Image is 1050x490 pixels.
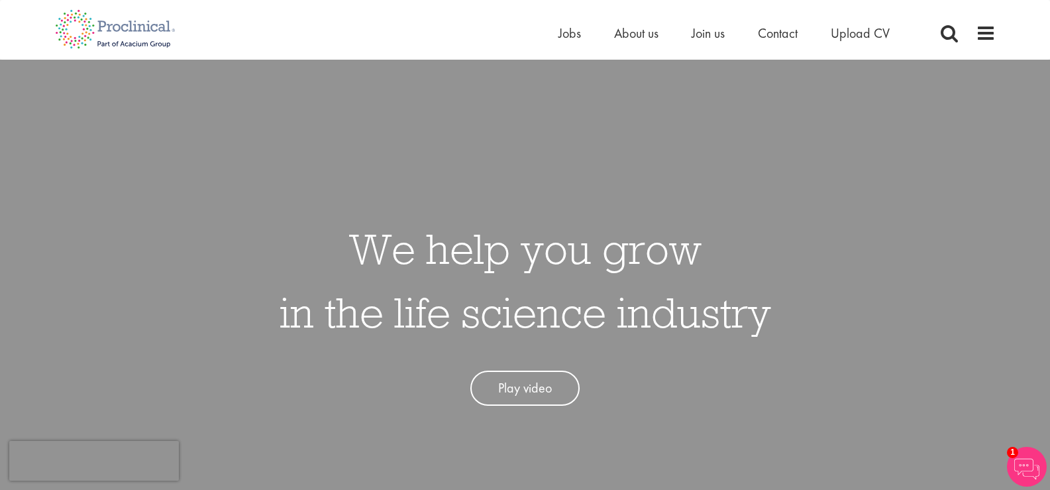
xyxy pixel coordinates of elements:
[692,25,725,42] a: Join us
[280,217,771,344] h1: We help you grow in the life science industry
[614,25,658,42] a: About us
[1007,447,1018,458] span: 1
[558,25,581,42] a: Jobs
[831,25,890,42] a: Upload CV
[470,371,580,406] a: Play video
[1007,447,1047,487] img: Chatbot
[758,25,798,42] a: Contact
